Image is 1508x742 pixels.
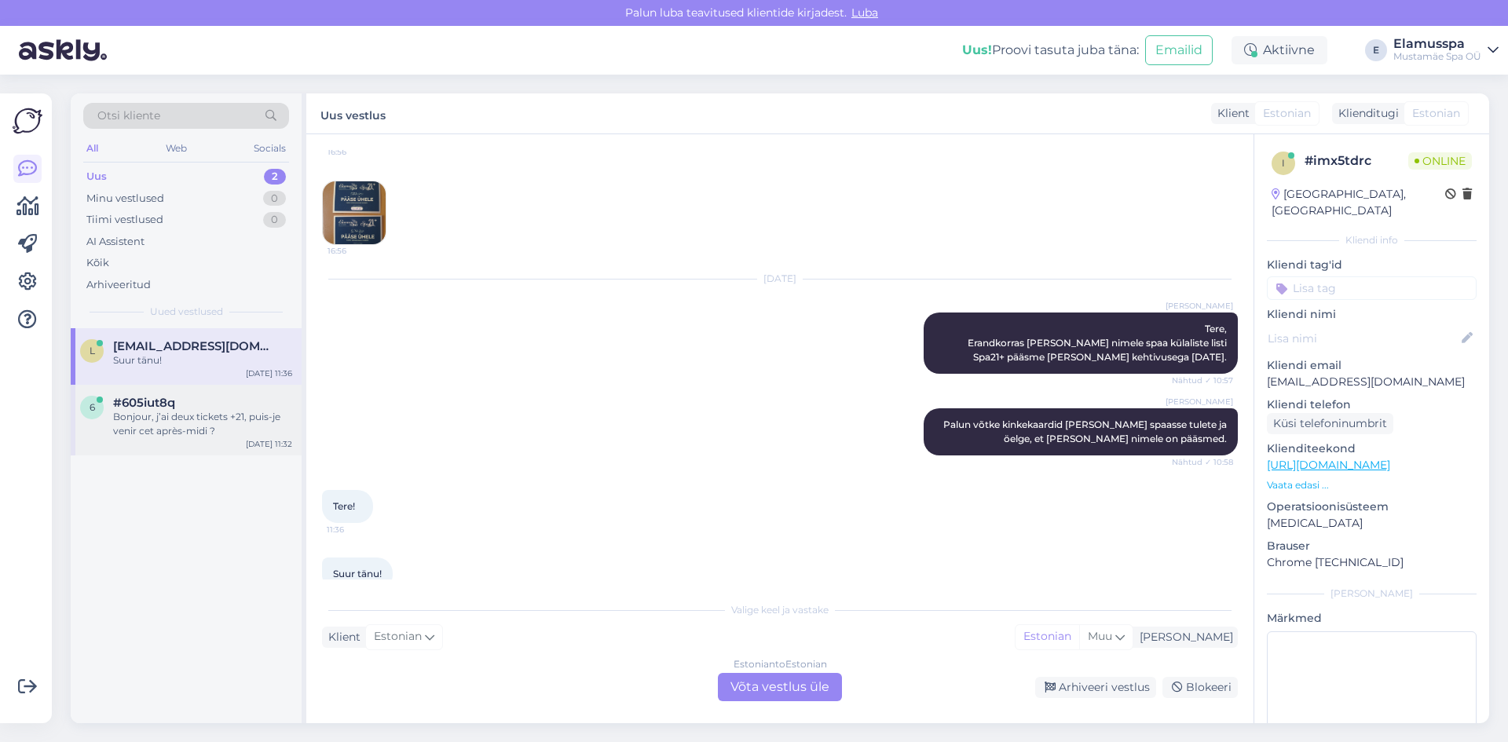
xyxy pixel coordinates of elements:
[1267,233,1477,247] div: Kliendi info
[1393,38,1481,50] div: Elamusspa
[246,438,292,450] div: [DATE] 11:32
[150,305,223,319] span: Uued vestlused
[90,401,95,413] span: 6
[1365,39,1387,61] div: E
[86,191,164,207] div: Minu vestlused
[86,169,107,185] div: Uus
[322,629,361,645] div: Klient
[1166,396,1233,408] span: [PERSON_NAME]
[90,345,95,356] span: l
[113,353,292,367] div: Suur tänu!
[83,138,101,159] div: All
[1282,157,1285,169] span: i
[1332,105,1399,122] div: Klienditugi
[86,255,109,271] div: Kõik
[847,5,883,20] span: Luba
[1172,456,1233,468] span: Nähtud ✓ 10:58
[13,106,42,136] img: Askly Logo
[1267,538,1477,554] p: Brauser
[1016,625,1079,649] div: Estonian
[1267,306,1477,323] p: Kliendi nimi
[1088,629,1112,643] span: Muu
[962,41,1139,60] div: Proovi tasuta juba täna:
[264,169,286,185] div: 2
[328,146,386,158] span: 16:56
[1267,458,1390,472] a: [URL][DOMAIN_NAME]
[1267,478,1477,492] p: Vaata edasi ...
[263,191,286,207] div: 0
[323,181,386,244] img: Attachment
[734,657,827,671] div: Estonian to Estonian
[333,568,382,579] span: Suur tänu!
[1267,397,1477,413] p: Kliendi telefon
[1211,105,1250,122] div: Klient
[1267,587,1477,601] div: [PERSON_NAME]
[322,272,1238,286] div: [DATE]
[1172,375,1233,386] span: Nähtud ✓ 10:57
[1267,440,1477,457] p: Klienditeekond
[86,212,163,228] div: Tiimi vestlused
[86,234,145,250] div: AI Assistent
[251,138,289,159] div: Socials
[1267,257,1477,273] p: Kliendi tag'id
[943,419,1229,444] span: Palun võtke kinkekaardid [PERSON_NAME] spaasse tulete ja öelge, et [PERSON_NAME] nimele on pääsmed.
[1393,38,1499,63] a: ElamusspaMustamäe Spa OÜ
[1305,152,1408,170] div: # imx5tdrc
[246,367,292,379] div: [DATE] 11:36
[1035,677,1156,698] div: Arhiveeri vestlus
[322,603,1238,617] div: Valige keel ja vastake
[962,42,992,57] b: Uus!
[1267,499,1477,515] p: Operatsioonisüsteem
[1267,357,1477,374] p: Kliendi email
[374,628,422,645] span: Estonian
[113,339,276,353] span: lindemannmerle@gmail.com
[263,212,286,228] div: 0
[1393,50,1481,63] div: Mustamäe Spa OÜ
[86,277,151,293] div: Arhiveeritud
[1272,186,1445,219] div: [GEOGRAPHIC_DATA], [GEOGRAPHIC_DATA]
[1162,677,1238,698] div: Blokeeri
[333,500,355,512] span: Tere!
[1232,36,1327,64] div: Aktiivne
[1268,330,1459,347] input: Lisa nimi
[1267,515,1477,532] p: [MEDICAL_DATA]
[718,673,842,701] div: Võta vestlus üle
[113,396,175,410] span: #605iut8q
[1267,276,1477,300] input: Lisa tag
[327,524,386,535] span: 11:36
[1412,105,1460,122] span: Estonian
[1267,554,1477,571] p: Chrome [TECHNICAL_ID]
[97,108,160,124] span: Otsi kliente
[1267,610,1477,627] p: Märkmed
[1408,152,1472,170] span: Online
[163,138,190,159] div: Web
[1145,35,1213,65] button: Emailid
[320,103,386,124] label: Uus vestlus
[1263,105,1311,122] span: Estonian
[1133,629,1233,645] div: [PERSON_NAME]
[113,410,292,438] div: Bonjour, j’ai deux tickets +21, puis-je venir cet après-midi ?
[968,323,1229,363] span: Tere, Erandkorras [PERSON_NAME] nimele spaa külaliste listi Spa21+ pääsme [PERSON_NAME] kehtivuse...
[1267,374,1477,390] p: [EMAIL_ADDRESS][DOMAIN_NAME]
[328,245,386,257] span: 16:56
[1267,413,1393,434] div: Küsi telefoninumbrit
[1166,300,1233,312] span: [PERSON_NAME]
